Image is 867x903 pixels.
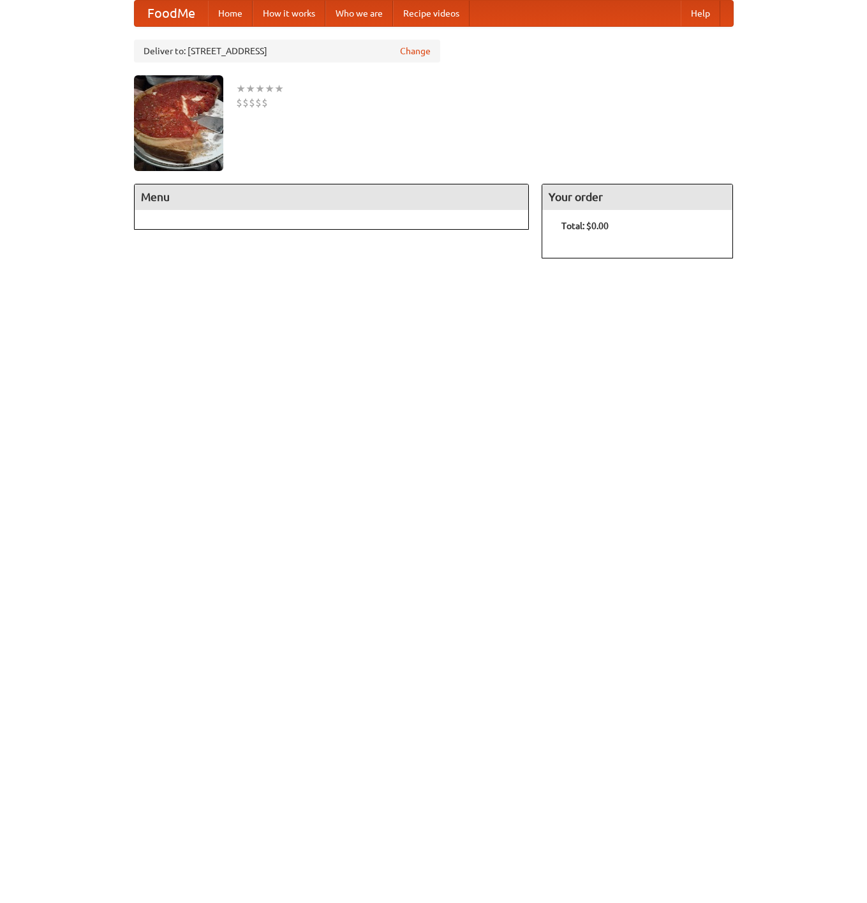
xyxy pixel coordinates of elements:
li: ★ [274,82,284,96]
a: Recipe videos [393,1,470,26]
h4: Your order [542,184,732,210]
img: angular.jpg [134,75,223,171]
li: ★ [236,82,246,96]
li: $ [236,96,242,110]
div: Deliver to: [STREET_ADDRESS] [134,40,440,63]
a: How it works [253,1,325,26]
li: $ [262,96,268,110]
b: Total: $0.00 [561,221,609,231]
a: Help [681,1,720,26]
li: ★ [255,82,265,96]
li: ★ [246,82,255,96]
a: Change [400,45,431,57]
li: ★ [265,82,274,96]
a: FoodMe [135,1,208,26]
li: $ [249,96,255,110]
a: Who we are [325,1,393,26]
h4: Menu [135,184,529,210]
li: $ [242,96,249,110]
li: $ [255,96,262,110]
a: Home [208,1,253,26]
